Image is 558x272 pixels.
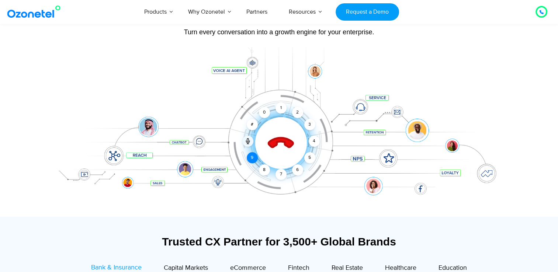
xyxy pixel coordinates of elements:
span: Healthcare [385,264,416,272]
div: 0 [259,107,270,118]
div: 5 [304,152,315,163]
div: Trusted CX Partner for 3,500+ Global Brands [52,235,506,248]
span: Bank & Insurance [91,264,142,272]
div: 7 [275,169,287,180]
div: 6 [292,164,303,175]
div: 4 [309,136,320,147]
span: Education [439,264,467,272]
div: # [247,119,258,130]
div: 2 [292,107,303,118]
div: 3 [304,119,315,130]
div: Turn every conversation into a growth engine for your enterprise. [49,28,510,36]
span: Fintech [288,264,309,272]
span: Capital Markets [164,264,208,272]
div: 1 [275,102,287,114]
a: Request a Demo [336,3,399,21]
div: 9 [247,152,258,163]
span: eCommerce [230,264,266,272]
div: 8 [259,164,270,175]
span: Real Estate [332,264,363,272]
